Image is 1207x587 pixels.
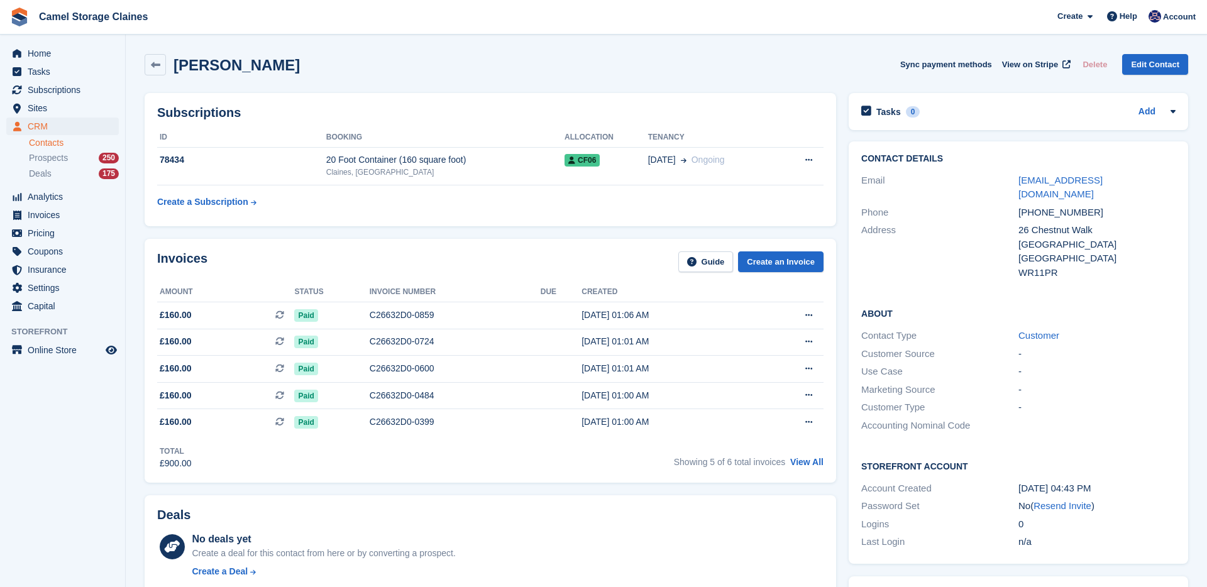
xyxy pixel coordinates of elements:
[28,261,103,278] span: Insurance
[157,153,326,167] div: 78434
[1018,499,1176,513] div: No
[1122,54,1188,75] a: Edit Contact
[1018,400,1176,415] div: -
[1033,500,1091,511] a: Resend Invite
[174,57,300,74] h2: [PERSON_NAME]
[192,547,455,560] div: Create a deal for this contact from here or by converting a prospect.
[692,155,725,165] span: Ongoing
[6,224,119,242] a: menu
[565,154,600,167] span: CF06
[1018,266,1176,280] div: WR11PR
[674,457,785,467] span: Showing 5 of 6 total invoices
[1018,238,1176,252] div: [GEOGRAPHIC_DATA]
[34,6,153,27] a: Camel Storage Claines
[157,190,256,214] a: Create a Subscription
[861,173,1018,202] div: Email
[29,167,119,180] a: Deals 175
[997,54,1073,75] a: View on Stripe
[6,188,119,206] a: menu
[370,309,541,322] div: C26632D0-0859
[565,128,648,148] th: Allocation
[648,153,676,167] span: [DATE]
[581,335,756,348] div: [DATE] 01:01 AM
[370,362,541,375] div: C26632D0-0600
[28,243,103,260] span: Coupons
[160,457,192,470] div: £900.00
[294,309,317,322] span: Paid
[1057,10,1083,23] span: Create
[104,343,119,358] a: Preview store
[160,335,192,348] span: £160.00
[581,415,756,429] div: [DATE] 01:00 AM
[6,99,119,117] a: menu
[1030,500,1094,511] span: ( )
[157,251,207,272] h2: Invoices
[192,532,455,547] div: No deals yet
[370,389,541,402] div: C26632D0-0484
[861,481,1018,496] div: Account Created
[861,307,1176,319] h2: About
[6,45,119,62] a: menu
[326,167,565,178] div: Claines, [GEOGRAPHIC_DATA]
[581,309,756,322] div: [DATE] 01:06 AM
[28,81,103,99] span: Subscriptions
[861,365,1018,379] div: Use Case
[1018,365,1176,379] div: -
[28,63,103,80] span: Tasks
[6,297,119,315] a: menu
[294,390,317,402] span: Paid
[6,81,119,99] a: menu
[861,154,1176,164] h2: Contact Details
[28,297,103,315] span: Capital
[1149,10,1161,23] img: Rod
[11,326,125,338] span: Storefront
[10,8,29,26] img: stora-icon-8386f47178a22dfd0bd8f6a31ec36ba5ce8667c1dd55bd0f319d3a0aa187defe.svg
[157,282,294,302] th: Amount
[192,565,455,578] a: Create a Deal
[906,106,920,118] div: 0
[370,335,541,348] div: C26632D0-0724
[29,152,68,164] span: Prospects
[99,153,119,163] div: 250
[28,206,103,224] span: Invoices
[160,446,192,457] div: Total
[1018,517,1176,532] div: 0
[160,362,192,375] span: £160.00
[326,128,565,148] th: Booking
[157,195,248,209] div: Create a Subscription
[1077,54,1112,75] button: Delete
[1163,11,1196,23] span: Account
[1138,105,1155,119] a: Add
[861,329,1018,343] div: Contact Type
[1018,330,1059,341] a: Customer
[28,279,103,297] span: Settings
[861,535,1018,549] div: Last Login
[861,459,1176,472] h2: Storefront Account
[6,341,119,359] a: menu
[1018,251,1176,266] div: [GEOGRAPHIC_DATA]
[28,341,103,359] span: Online Store
[6,63,119,80] a: menu
[6,206,119,224] a: menu
[160,415,192,429] span: £160.00
[861,419,1018,433] div: Accounting Nominal Code
[370,415,541,429] div: C26632D0-0399
[6,243,119,260] a: menu
[678,251,734,272] a: Guide
[876,106,901,118] h2: Tasks
[294,416,317,429] span: Paid
[861,206,1018,220] div: Phone
[861,383,1018,397] div: Marketing Source
[28,224,103,242] span: Pricing
[738,251,824,272] a: Create an Invoice
[581,362,756,375] div: [DATE] 01:01 AM
[6,261,119,278] a: menu
[6,279,119,297] a: menu
[1018,175,1103,200] a: [EMAIL_ADDRESS][DOMAIN_NAME]
[648,128,779,148] th: Tenancy
[29,137,119,149] a: Contacts
[6,118,119,135] a: menu
[28,99,103,117] span: Sites
[861,347,1018,361] div: Customer Source
[370,282,541,302] th: Invoice number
